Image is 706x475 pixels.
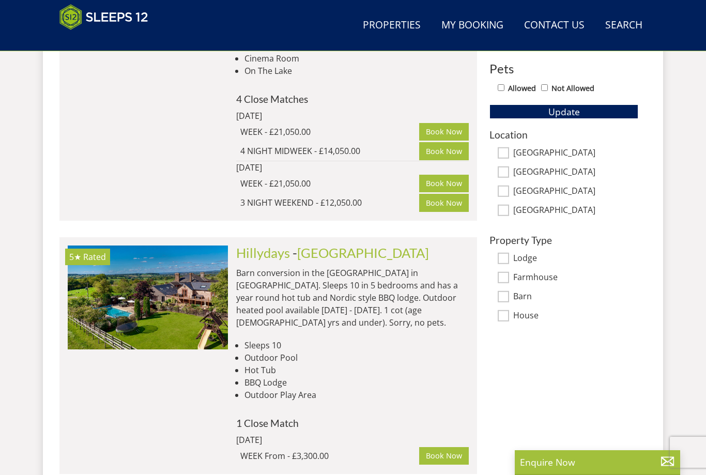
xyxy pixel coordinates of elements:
[244,376,469,389] li: BBQ Lodge
[297,245,429,261] a: [GEOGRAPHIC_DATA]
[236,94,469,104] h4: 4 Close Matches
[236,418,469,428] h4: 1 Close Match
[489,235,638,246] h3: Property Type
[68,246,228,349] a: 5★ Rated
[437,14,508,37] a: My Booking
[489,129,638,140] h3: Location
[236,245,290,261] a: Hillydays
[419,175,469,192] a: Book Now
[236,267,469,329] p: Barn conversion in the [GEOGRAPHIC_DATA] in [GEOGRAPHIC_DATA]. Sleeps 10 in 5 bedrooms and has a ...
[503,106,706,475] iframe: LiveChat chat widget
[489,62,638,75] h3: Pets
[83,251,106,263] span: Rated
[548,105,580,118] span: Update
[419,123,469,141] a: Book Now
[359,14,425,37] a: Properties
[551,83,594,94] label: Not Allowed
[244,339,469,351] li: Sleeps 10
[236,161,376,174] div: [DATE]
[240,126,419,138] div: WEEK - £21,050.00
[244,364,469,376] li: Hot Tub
[489,104,638,119] button: Update
[240,145,419,157] div: 4 NIGHT MIDWEEK - £14,050.00
[59,4,148,30] img: Sleeps 12
[240,177,419,190] div: WEEK - £21,050.00
[240,450,419,462] div: WEEK From - £3,300.00
[601,14,647,37] a: Search
[69,251,81,263] span: Hillydays has a 5 star rating under the Quality in Tourism Scheme
[54,36,163,45] iframe: Customer reviews powered by Trustpilot
[68,246,228,349] img: hillydays-holiday-home-accommodation-devon-sleeping-10.original.jpg
[244,65,469,77] li: On The Lake
[419,194,469,211] a: Book Now
[419,447,469,465] a: Book Now
[244,52,469,65] li: Cinema Room
[520,14,589,37] a: Contact Us
[240,196,419,209] div: 3 NIGHT WEEKEND - £12,050.00
[236,434,376,446] div: [DATE]
[419,142,469,160] a: Book Now
[244,389,469,401] li: Outdoor Play Area
[244,351,469,364] li: Outdoor Pool
[236,110,376,122] div: [DATE]
[293,245,429,261] span: -
[508,83,536,94] label: Allowed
